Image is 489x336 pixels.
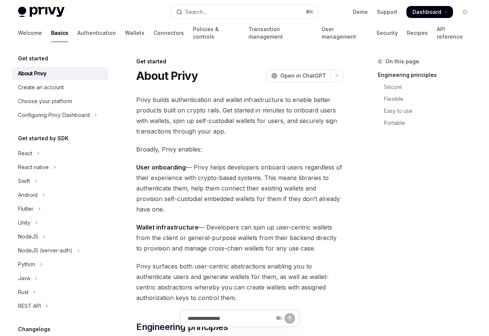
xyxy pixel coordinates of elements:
[376,24,398,42] a: Security
[18,24,42,42] a: Welcome
[12,81,108,94] a: Create an account
[18,301,41,310] div: REST API
[12,230,108,243] button: Toggle NodeJS section
[18,288,29,297] div: Rust
[51,24,68,42] a: Basics
[153,24,184,42] a: Connectors
[385,57,419,66] span: On this page
[378,81,477,93] a: Secure
[18,149,32,158] div: React
[18,83,64,92] div: Create an account
[18,325,50,334] h5: Changelogs
[18,177,30,186] div: Swift
[284,313,295,324] button: Send message
[18,260,35,269] div: Python
[12,216,108,229] button: Toggle Unity section
[188,310,273,327] input: Ask a question...
[266,69,331,82] button: Open in ChatGPT
[136,58,343,65] div: Get started
[12,285,108,299] button: Toggle Rust section
[136,222,343,253] span: — Developers can spin up user-centric wallets from the client or general-purpose wallets from the...
[412,8,441,16] span: Dashboard
[12,299,108,313] button: Toggle REST API section
[12,108,108,122] button: Toggle Configuring Privy Dashboard section
[12,271,108,285] button: Toggle Java section
[136,144,343,154] span: Broadly, Privy enables:
[136,69,198,82] h1: About Privy
[185,7,206,16] div: Search...
[12,188,108,202] button: Toggle Android section
[459,6,471,18] button: Toggle dark mode
[437,24,471,42] a: API reference
[18,69,47,78] div: About Privy
[12,94,108,108] a: Choose your platform
[378,93,477,105] a: Flexible
[18,218,30,227] div: Unity
[12,160,108,174] button: Toggle React native section
[280,72,326,79] span: Open in ChatGPT
[136,223,199,231] strong: Wallet infrastructure
[378,69,477,81] a: Engineering principles
[248,24,313,42] a: Transaction management
[353,8,368,16] a: Demo
[12,174,108,188] button: Toggle Swift section
[18,204,33,213] div: Flutter
[377,8,397,16] a: Support
[18,134,69,143] h5: Get started by SDK
[18,97,72,106] div: Choose your platform
[406,6,453,18] a: Dashboard
[12,147,108,160] button: Toggle React section
[18,190,38,199] div: Android
[18,163,49,172] div: React native
[18,111,90,120] div: Configuring Privy Dashboard
[18,54,48,63] h5: Get started
[171,5,318,19] button: Open search
[193,24,239,42] a: Policies & controls
[12,244,108,257] button: Toggle NodeJS (server-auth) section
[322,24,367,42] a: User management
[18,274,30,283] div: Java
[12,67,108,80] a: About Privy
[407,24,428,42] a: Recipes
[136,94,343,136] span: Privy builds authentication and wallet infrastructure to enable better products built on crypto r...
[378,117,477,129] a: Portable
[18,7,65,17] img: light logo
[136,163,186,171] strong: User onboarding
[305,9,313,15] span: ⌘ K
[12,258,108,271] button: Toggle Python section
[18,246,72,255] div: NodeJS (server-auth)
[136,261,343,303] span: Privy surfaces both user-centric abstractions enabling you to authenticate users and generate wal...
[136,162,343,214] span: — Privy helps developers onboard users regardless of their experience with crypto-based systems. ...
[77,24,116,42] a: Authentication
[12,202,108,216] button: Toggle Flutter section
[378,105,477,117] a: Easy to use
[125,24,144,42] a: Wallets
[18,232,38,241] div: NodeJS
